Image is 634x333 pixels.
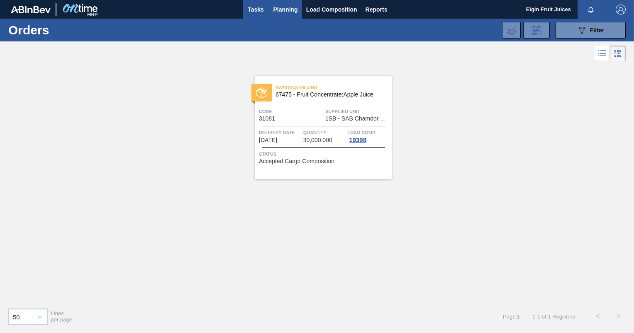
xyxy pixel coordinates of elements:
[616,5,626,14] img: Logout
[259,158,334,164] span: Accepted Cargo Composition
[502,22,521,39] div: Import Order Negotiation
[595,46,610,61] div: List Vision
[610,46,626,61] div: Card Vision
[306,5,357,14] span: Load Composition
[347,128,376,137] span: Load Comp.
[503,314,520,320] span: Page : 1
[590,27,604,34] span: Filter
[247,5,265,14] span: Tasks
[523,22,550,39] div: Order Review Request
[259,128,301,137] span: Delivery Date
[588,306,608,327] button: <
[303,137,332,143] span: 30,000.000
[276,92,385,98] span: 67475 - Fruit Concentrate:Apple Juice
[555,22,626,39] button: Filter
[259,137,277,143] span: 09/08/2025
[276,83,392,92] span: Awaiting Billing
[532,314,575,320] span: 1 - 1 of 1 Registers
[8,25,127,35] h1: Orders
[303,128,346,137] span: Quantity
[256,87,267,98] img: status
[259,107,323,116] span: Code
[11,6,51,13] img: TNhmsLtSVTkK8tSr43FrP2fwEKptu5GPRR3wAAAABJRU5ErkJggg==
[325,107,390,116] span: Supplied Unit
[242,76,392,179] a: statusAwaiting Billing67475 - Fruit Concentrate:Apple JuiceCode31081Supplied Unit1SB - SAB Chamdo...
[273,5,298,14] span: Planning
[366,5,388,14] span: Reports
[347,137,368,143] div: 19398
[325,116,390,122] span: 1SB - SAB Chamdor Brewery
[259,116,275,122] span: 31081
[608,306,629,327] button: >
[578,4,604,15] button: Notifications
[259,150,390,158] span: Status
[347,128,390,143] a: Load Comp.19398
[13,313,20,320] div: 50
[51,310,73,323] span: Lines per page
